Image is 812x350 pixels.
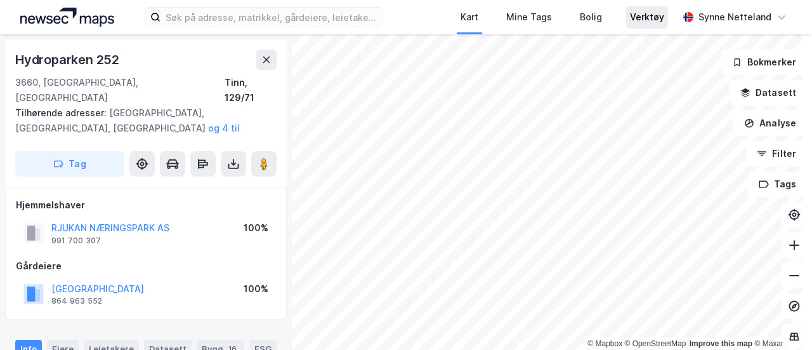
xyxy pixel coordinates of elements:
button: Tags [748,172,807,197]
div: Hydroparken 252 [15,50,122,70]
button: Filter [746,141,807,166]
div: 100% [244,220,268,236]
div: Synne Netteland [698,10,771,25]
div: 100% [244,281,268,297]
div: 3660, [GEOGRAPHIC_DATA], [GEOGRAPHIC_DATA] [15,75,225,105]
a: OpenStreetMap [625,339,686,348]
button: Bokmerker [721,50,807,75]
button: Datasett [730,80,807,105]
div: Mine Tags [506,10,552,25]
div: Kontrollprogram for chat [749,289,812,350]
a: Improve this map [690,339,752,348]
button: Tag [15,151,124,177]
div: Tinn, 129/71 [225,75,277,105]
div: 991 700 307 [51,236,101,246]
div: [GEOGRAPHIC_DATA], [GEOGRAPHIC_DATA], [GEOGRAPHIC_DATA] [15,105,266,136]
div: Verktøy [630,10,664,25]
button: Analyse [733,111,807,136]
div: Bolig [580,10,602,25]
span: Tilhørende adresser: [15,107,109,118]
iframe: Chat Widget [749,289,812,350]
div: Kart [461,10,478,25]
a: Mapbox [587,339,622,348]
img: logo.a4113a55bc3d86da70a041830d287a7e.svg [20,8,114,27]
input: Søk på adresse, matrikkel, gårdeiere, leietakere eller personer [160,8,382,27]
div: Hjemmelshaver [16,198,276,213]
div: Gårdeiere [16,259,276,274]
div: 864 963 552 [51,296,102,306]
